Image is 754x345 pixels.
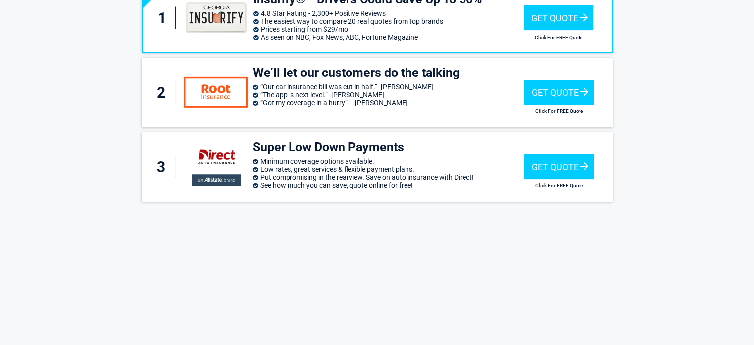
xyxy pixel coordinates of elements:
li: 4.8 Star Rating - 2,300+ Positive Reviews [253,9,524,17]
img: root's logo [184,77,248,108]
li: Prices starting from $29/mo [253,25,524,33]
li: See how much you can save, quote online for free! [253,181,524,189]
h3: We’ll let our customers do the talking [253,65,524,81]
div: Get Quote [524,154,594,179]
li: The easiest way to compare 20 real quotes from top brands [253,17,524,25]
h2: Click For FREE Quote [524,108,594,114]
li: Low rates, great services & flexible payment plans. [253,165,524,173]
li: “Got my coverage in a hurry” – [PERSON_NAME] [253,99,524,107]
li: Put compromising in the rearview. Save on auto insurance with Direct! [253,173,524,181]
div: 2 [152,81,175,104]
li: Minimum coverage options available. [253,157,524,165]
div: Get Quote [524,80,594,105]
div: Get Quote [524,5,593,30]
li: “The app is next level.” -[PERSON_NAME] [253,91,524,99]
h2: Click For FREE Quote [524,35,593,40]
h3: Super Low Down Payments [253,139,524,156]
h2: Click For FREE Quote [524,183,594,188]
div: 3 [152,156,175,178]
img: directauto's logo [184,142,248,192]
div: 1 [153,7,176,29]
img: insurify's logo [184,2,248,33]
li: As seen on NBC, Fox News, ABC, Fortune Magazine [253,33,524,41]
li: “Our car insurance bill was cut in half.” -[PERSON_NAME] [253,83,524,91]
